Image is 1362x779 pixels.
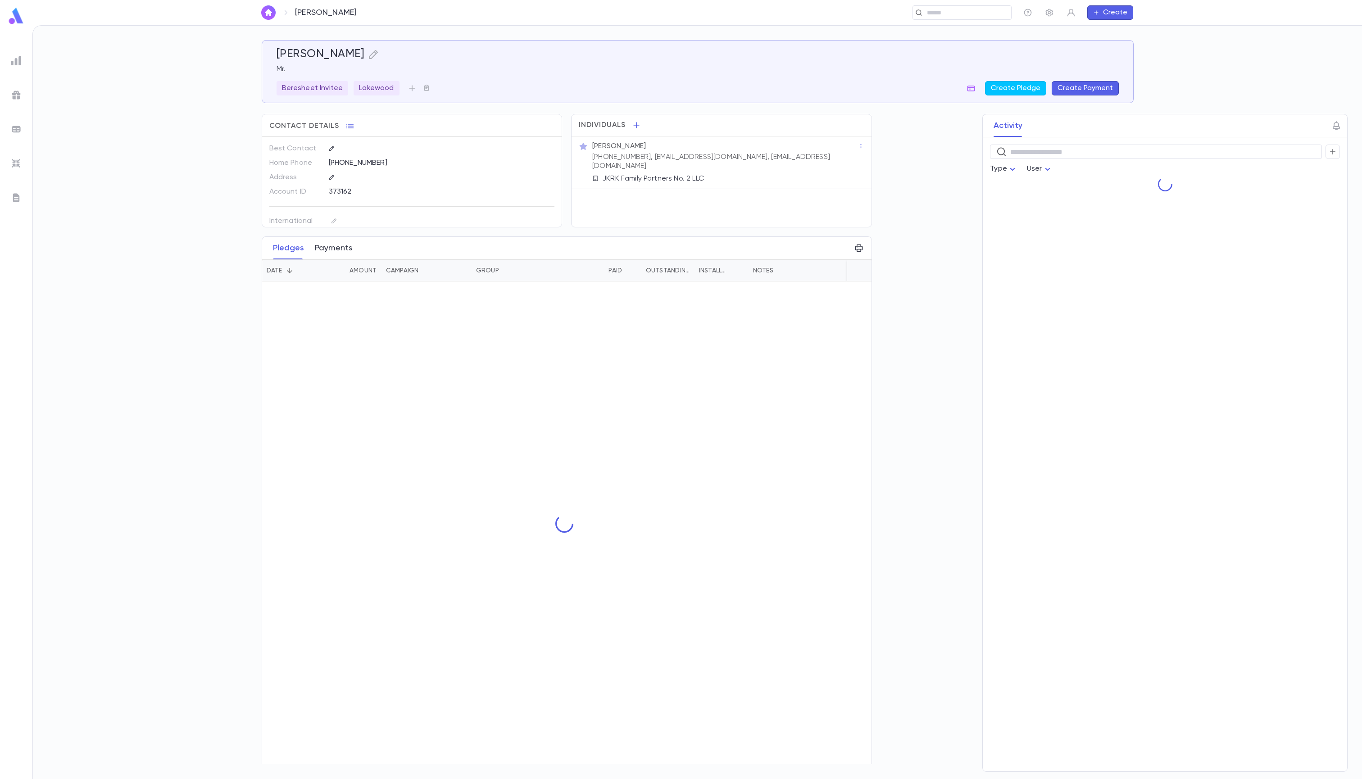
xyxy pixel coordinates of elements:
[269,185,321,199] p: Account ID
[282,84,343,93] p: Beresheet Invitee
[354,81,399,95] div: Lakewood
[269,170,321,185] p: Address
[269,214,321,235] p: International Number
[277,65,1119,74] p: Mr.
[7,7,25,25] img: logo
[359,84,394,93] p: Lakewood
[990,165,1007,172] span: Type
[472,260,539,281] div: Group
[499,263,513,278] button: Sort
[602,174,704,183] p: JKRK Family Partners No. 2 LLC
[1052,81,1119,95] button: Create Payment
[11,158,22,169] img: imports_grey.530a8a0e642e233f2baf0ef88e8c9fcb.svg
[592,142,646,151] p: [PERSON_NAME]
[11,192,22,203] img: letters_grey.7941b92b52307dd3b8a917253454ce1c.svg
[381,260,472,281] div: Campaign
[269,141,321,156] p: Best Contact
[282,263,297,278] button: Sort
[539,260,627,281] div: Paid
[323,260,381,281] div: Amount
[749,260,861,281] div: Notes
[592,153,858,171] p: [PHONE_NUMBER], [EMAIL_ADDRESS][DOMAIN_NAME], [EMAIL_ADDRESS][DOMAIN_NAME]
[594,263,608,278] button: Sort
[263,9,274,16] img: home_white.a664292cf8c1dea59945f0da9f25487c.svg
[277,48,365,61] h5: [PERSON_NAME]
[262,260,323,281] div: Date
[646,260,690,281] div: Outstanding
[269,122,339,131] span: Contact Details
[269,156,321,170] p: Home Phone
[730,263,744,278] button: Sort
[315,237,352,259] button: Payments
[627,260,695,281] div: Outstanding
[419,263,433,278] button: Sort
[329,185,504,198] div: 373162
[1087,5,1133,20] button: Create
[1027,165,1042,172] span: User
[753,260,773,281] div: Notes
[990,160,1018,178] div: Type
[11,55,22,66] img: reports_grey.c525e4749d1bce6a11f5fe2a8de1b229.svg
[608,260,622,281] div: Paid
[386,260,419,281] div: Campaign
[579,121,626,130] span: Individuals
[695,260,749,281] div: Installments
[699,260,730,281] div: Installments
[267,260,282,281] div: Date
[985,81,1046,95] button: Create Pledge
[277,81,349,95] div: Beresheet Invitee
[350,260,377,281] div: Amount
[11,124,22,135] img: batches_grey.339ca447c9d9533ef1741baa751efc33.svg
[11,90,22,100] img: campaigns_grey.99e729a5f7ee94e3726e6486bddda8f1.svg
[1027,160,1053,178] div: User
[295,8,357,18] p: [PERSON_NAME]
[329,156,555,169] div: [PHONE_NUMBER]
[273,237,304,259] button: Pledges
[994,114,1022,137] button: Activity
[476,260,499,281] div: Group
[335,263,350,278] button: Sort
[631,263,646,278] button: Sort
